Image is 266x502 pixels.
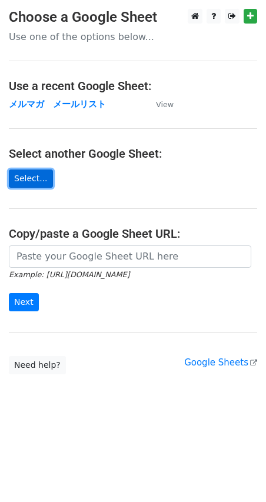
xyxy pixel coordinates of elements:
input: Next [9,293,39,311]
a: View [144,99,174,109]
div: チャットウィジェット [207,446,266,502]
h4: Use a recent Google Sheet: [9,79,257,93]
a: メルマガ メールリスト [9,99,106,109]
a: Select... [9,169,53,188]
h4: Select another Google Sheet: [9,147,257,161]
p: Use one of the options below... [9,31,257,43]
input: Paste your Google Sheet URL here [9,245,251,268]
small: View [156,100,174,109]
h3: Choose a Google Sheet [9,9,257,26]
a: Need help? [9,356,66,374]
a: Google Sheets [184,357,257,368]
h4: Copy/paste a Google Sheet URL: [9,227,257,241]
iframe: Chat Widget [207,446,266,502]
small: Example: [URL][DOMAIN_NAME] [9,270,129,279]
